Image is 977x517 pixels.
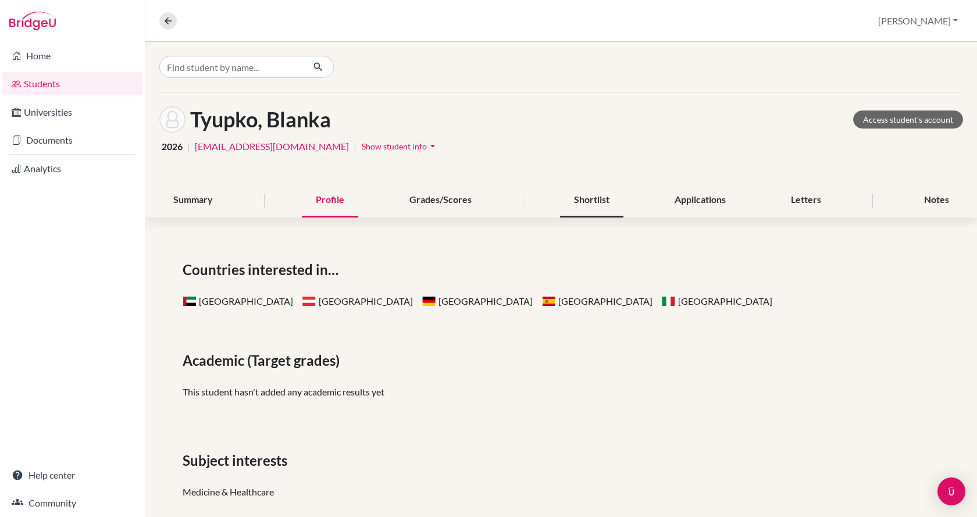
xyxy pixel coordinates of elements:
div: Profile [302,183,358,218]
a: Analytics [2,157,142,180]
a: Universities [2,101,142,124]
span: Austria [302,296,316,306]
div: Medicine & Healthcare [183,485,940,499]
span: | [187,140,190,154]
span: Italy [662,296,676,306]
span: Show student info [362,141,427,151]
a: Documents [2,129,142,152]
span: Subject interests [183,450,292,471]
span: [GEOGRAPHIC_DATA] [302,295,413,306]
span: [GEOGRAPHIC_DATA] [662,295,772,306]
span: Spain [542,296,556,306]
a: Community [2,491,142,515]
span: [GEOGRAPHIC_DATA] [422,295,533,306]
a: Help center [2,463,142,487]
span: | [354,140,356,154]
div: Summary [159,183,227,218]
span: 2026 [162,140,183,154]
a: Students [2,72,142,95]
div: Open Intercom Messenger [937,477,965,505]
button: Show student infoarrow_drop_down [361,137,439,155]
a: Access student's account [853,110,963,129]
a: Home [2,44,142,67]
input: Find student by name... [159,56,304,78]
div: Notes [910,183,963,218]
div: Applications [661,183,740,218]
span: [GEOGRAPHIC_DATA] [542,295,652,306]
div: Letters [777,183,835,218]
h1: Tyupko, Blanka [190,107,331,132]
span: Countries interested in… [183,259,343,280]
span: [GEOGRAPHIC_DATA] [183,295,293,306]
span: United Arab Emirates [183,296,197,306]
a: [EMAIL_ADDRESS][DOMAIN_NAME] [195,140,349,154]
img: Blanka Tyupko's avatar [159,106,186,133]
i: arrow_drop_down [427,140,438,152]
span: Germany [422,296,436,306]
div: Shortlist [560,183,623,218]
div: Grades/Scores [395,183,486,218]
img: Bridge-U [9,12,56,30]
span: Academic (Target grades) [183,350,344,371]
p: This student hasn't added any academic results yet [183,385,940,399]
button: [PERSON_NAME] [873,10,963,32]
